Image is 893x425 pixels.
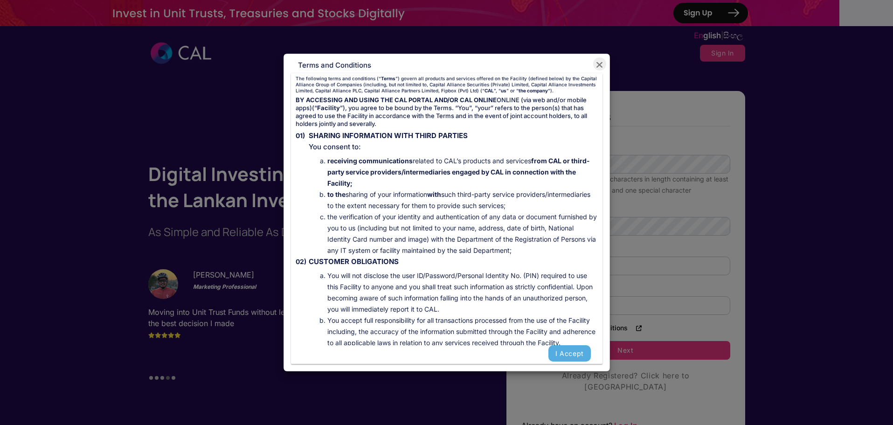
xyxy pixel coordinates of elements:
[309,130,598,153] p: You consent to:
[427,190,441,198] b: with
[548,345,590,362] button: I Accept
[309,257,399,266] b: CUSTOMER OBLIGATIONS
[296,96,598,128] p: ONLINE (via web and/or mobile apps)(“ ”), you agree to be bound by the Terms. “You”, “your” refer...
[485,88,494,93] b: CAL
[381,76,395,81] b: Terms
[327,157,413,165] b: receiving communications
[327,190,346,198] b: to the
[327,157,590,187] b: from CAL or third-party service providers/intermediaries engaged by CAL in connection with the Fa...
[309,131,468,140] b: SHARING INFORMATION WITH THIRD PARTIES
[327,315,598,348] li: You accept full responsibility for all transactions processed from the use of the Facility includ...
[296,76,598,94] p: The following terms and conditions (“ ”) govern all products and services offered on the Facility...
[501,88,506,93] b: us
[327,211,598,256] li: the verification of your identity and authentication of any data or document furnished by you to ...
[296,96,497,104] b: BY ACCESSING AND USING THE CAL PORTAL AND/OR CAL ONLINE
[519,88,548,93] b: the company
[317,104,340,111] b: Facility
[327,189,598,211] li: sharing of your information such third-party service providers/intermediaries to the extent neces...
[291,61,602,70] h2: Terms and Conditions
[327,155,598,189] li: related to CAL’s products and services
[327,270,598,315] li: You will not disclose the user ID/Password/Personal Identity No. (PIN) required to use this Facil...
